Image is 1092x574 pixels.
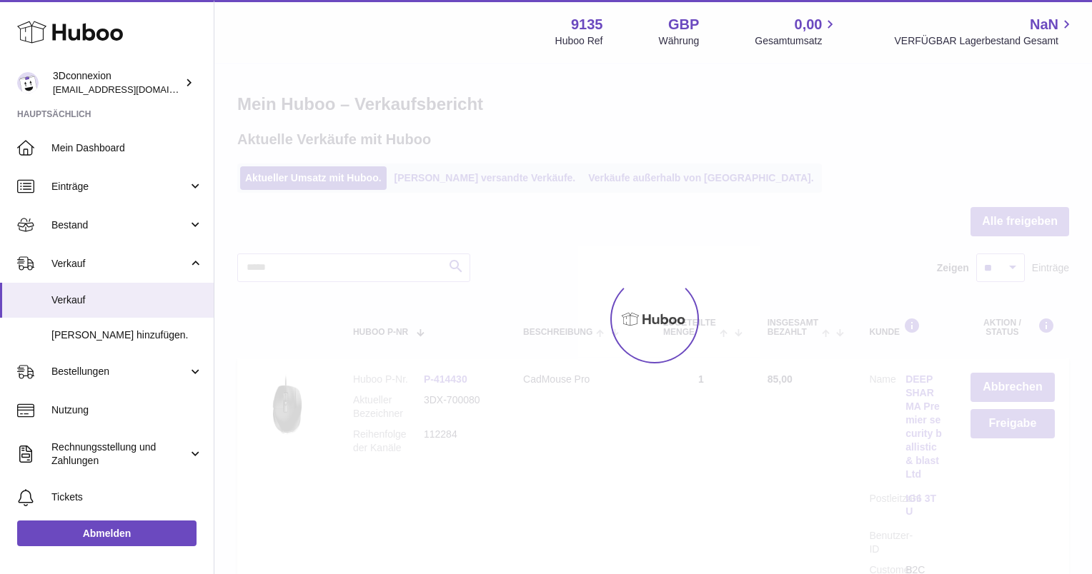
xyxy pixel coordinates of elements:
[51,440,188,468] span: Rechnungsstellung und Zahlungen
[51,257,188,271] span: Verkauf
[571,15,603,34] strong: 9135
[51,141,203,155] span: Mein Dashboard
[755,15,838,48] a: 0,00 Gesamtumsatz
[51,218,188,232] span: Bestand
[51,490,203,504] span: Tickets
[555,34,603,48] div: Huboo Ref
[51,328,203,342] span: [PERSON_NAME] hinzufügen.
[668,15,699,34] strong: GBP
[53,69,182,96] div: 3Dconnexion
[51,293,203,307] span: Verkauf
[51,403,203,417] span: Nutzung
[795,15,823,34] span: 0,00
[894,34,1075,48] span: VERFÜGBAR Lagerbestand Gesamt
[51,365,188,378] span: Bestellungen
[17,72,39,94] img: order_eu@3dconnexion.com
[659,34,700,48] div: Währung
[51,180,188,193] span: Einträge
[894,15,1075,48] a: NaN VERFÜGBAR Lagerbestand Gesamt
[1030,15,1058,34] span: NaN
[53,84,210,95] span: [EMAIL_ADDRESS][DOMAIN_NAME]
[755,34,838,48] span: Gesamtumsatz
[17,520,197,546] a: Abmelden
